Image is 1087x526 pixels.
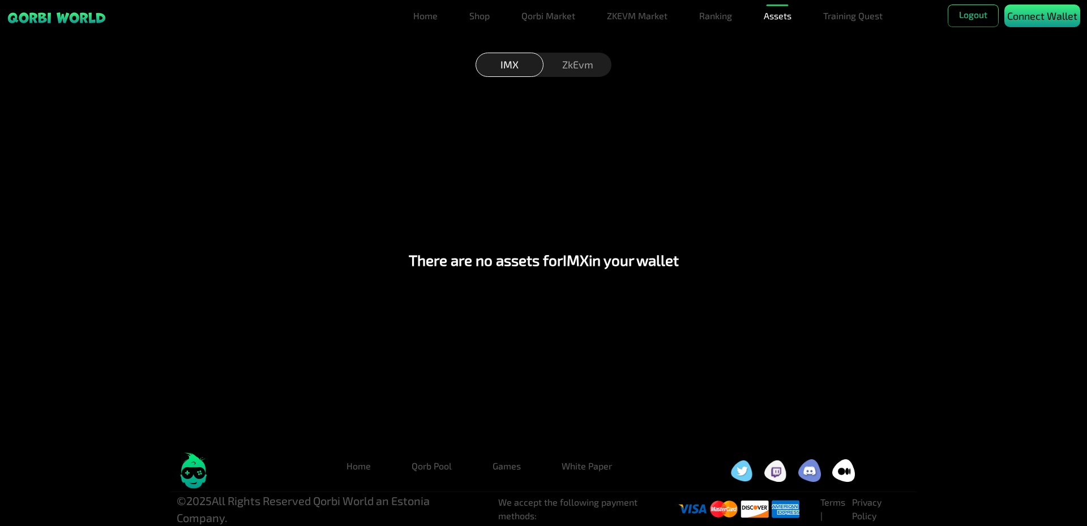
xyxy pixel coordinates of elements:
a: Qorbi Market [517,5,580,27]
img: logo [177,452,211,489]
a: Privacy Policy [852,497,881,521]
img: social icon [798,459,821,482]
a: Qorb Pool [403,455,461,477]
a: Home [409,5,442,27]
img: visa [710,497,738,521]
img: visa [679,497,707,521]
li: We accept the following payment methods: [498,495,679,523]
a: Ranking [695,5,737,27]
p: © 2025 All Rights Reserved Qorbi World an Estonia Company. [177,492,480,526]
a: Training Quest [819,5,887,27]
div: IMX [476,53,543,77]
img: visa [741,497,768,521]
a: Home [337,455,380,477]
a: Shop [465,5,494,27]
img: social icon [730,460,753,482]
a: Terms | [820,497,845,521]
a: Games [483,455,530,477]
a: Assets [759,5,796,27]
p: Connect Wallet [1007,8,1077,24]
div: There are no assets for IMX in your wallet [12,76,1075,444]
div: ZkEvm [543,53,611,77]
button: Logout [948,5,999,27]
img: social icon [832,459,855,482]
img: social icon [764,460,787,482]
a: ZKEVM Market [602,5,672,27]
img: visa [772,497,799,521]
img: sticky brand-logo [7,11,106,24]
a: White Paper [553,455,621,477]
